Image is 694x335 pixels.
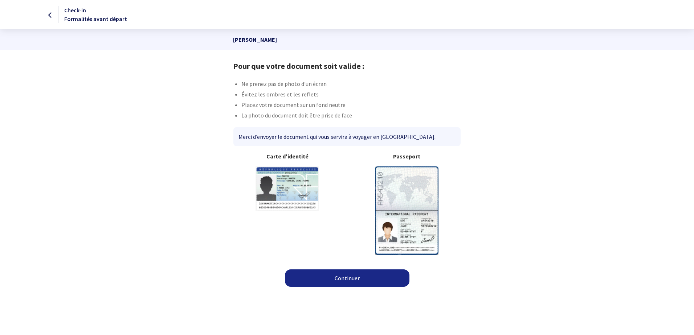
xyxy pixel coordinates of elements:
[256,166,319,211] img: illuCNI.svg
[285,269,409,287] a: Continuer
[353,152,461,161] b: Passeport
[233,152,341,161] b: Carte d'identité
[241,111,461,121] li: La photo du document doit être prise de face
[241,79,461,90] li: Ne prenez pas de photo d’un écran
[233,127,460,146] div: Merci d’envoyer le document qui vous servira à voyager en [GEOGRAPHIC_DATA].
[233,29,461,50] p: [PERSON_NAME]
[64,7,127,22] span: Check-in Formalités avant départ
[375,166,438,255] img: illuPasseport.svg
[241,90,461,100] li: Évitez les ombres et les reflets
[241,100,461,111] li: Placez votre document sur un fond neutre
[233,61,461,71] h1: Pour que votre document soit valide :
